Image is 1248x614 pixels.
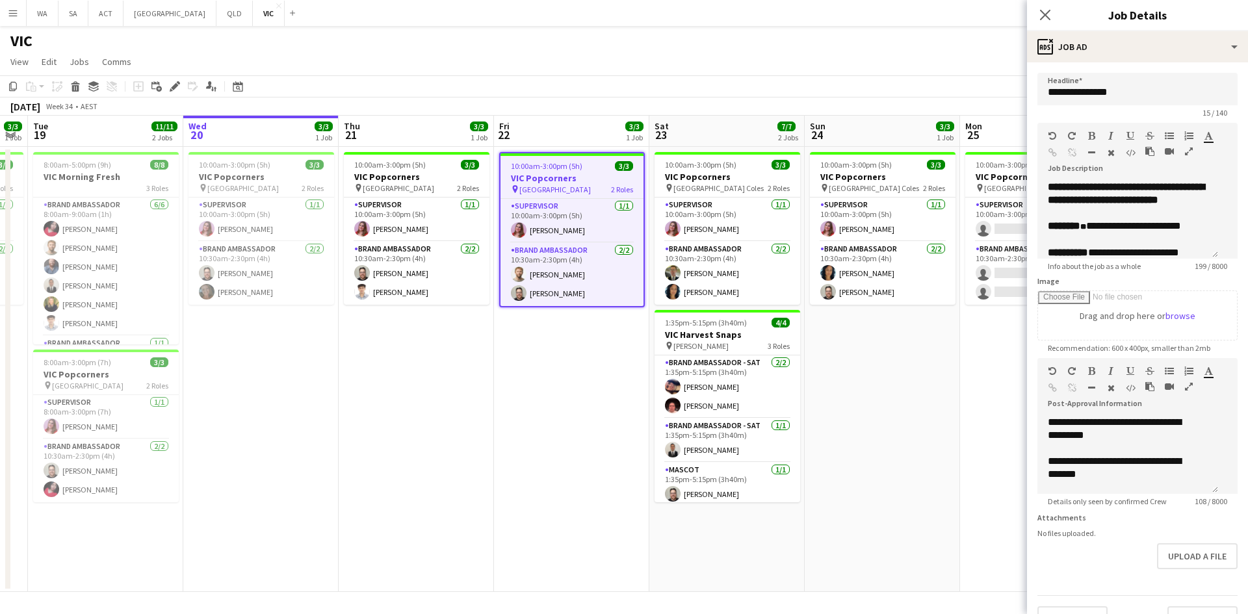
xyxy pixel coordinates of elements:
span: Fri [499,120,510,132]
span: 3/3 [772,160,790,170]
span: [PERSON_NAME] [673,341,729,351]
button: Redo [1067,131,1076,141]
span: 10:00am-3:00pm (5h) [354,160,426,170]
span: View [10,56,29,68]
span: 2 Roles [611,185,633,194]
app-job-card: 1:35pm-5:15pm (3h40m)4/4VIC Harvest Snaps [PERSON_NAME]3 RolesBrand Ambassador - SAT2/21:35pm-5:1... [655,310,800,502]
a: View [5,53,34,70]
button: Bold [1087,131,1096,141]
h3: VIC Popcorners [655,171,800,183]
span: Info about the job as a whole [1037,261,1151,271]
button: Undo [1048,131,1057,141]
span: 19 [31,127,48,142]
span: Week 34 [43,101,75,111]
span: Sat [655,120,669,132]
button: Horizontal Line [1087,383,1096,393]
span: 23 [653,127,669,142]
span: 10:00am-3:00pm (5h) [199,160,270,170]
app-card-role: Brand Ambassador - SAT1/11:35pm-5:15pm (3h40m)[PERSON_NAME] [655,418,800,463]
app-card-role: Supervisor1/110:00am-3:00pm (5h)[PERSON_NAME] [500,199,643,243]
app-job-card: 10:00am-3:00pm (5h)3/3VIC Popcorners [GEOGRAPHIC_DATA]2 RolesSupervisor1/110:00am-3:00pm (5h)[PER... [344,152,489,305]
app-job-card: 10:00am-3:00pm (5h)3/3VIC Popcorners [GEOGRAPHIC_DATA] Coles2 RolesSupervisor1/110:00am-3:00pm (5... [810,152,955,305]
span: 2 Roles [457,183,479,193]
button: Fullscreen [1184,381,1193,392]
h3: VIC Popcorners [344,171,489,183]
label: Attachments [1037,513,1086,522]
a: Edit [36,53,62,70]
h3: VIC Popcorners [500,172,643,184]
h3: VIC Popcorners [188,171,334,183]
span: Jobs [70,56,89,68]
span: [GEOGRAPHIC_DATA] [363,183,434,193]
app-card-role: Brand Ambassador - SAT2/21:35pm-5:15pm (3h40m)[PERSON_NAME][PERSON_NAME] [655,355,800,418]
span: 1:35pm-5:15pm (3h40m) [665,318,747,327]
span: 7/7 [777,122,796,131]
button: Ordered List [1184,131,1193,141]
span: 4/4 [772,318,790,327]
a: Comms [97,53,136,70]
app-card-role: Brand Ambassador2/210:30am-2:30pm (4h)[PERSON_NAME][PERSON_NAME] [655,242,800,305]
app-job-card: 10:00am-3:00pm (5h)0/3VIC Popcorners [GEOGRAPHIC_DATA]2 RolesSupervisor0/110:00am-3:00pm (5h) Bra... [965,152,1111,305]
h3: Job Details [1027,6,1248,23]
span: 8:00am-5:00pm (9h) [44,160,111,170]
span: 3/3 [150,357,168,367]
app-card-role: Brand Ambassador6/68:00am-9:00am (1h)[PERSON_NAME][PERSON_NAME][PERSON_NAME][PERSON_NAME][PERSON_... [33,198,179,336]
button: Clear Formatting [1106,383,1115,393]
button: HTML Code [1126,383,1135,393]
span: 2 Roles [146,381,168,390]
span: 10:00am-3:00pm (5h) [976,160,1047,170]
app-card-role: Brand Ambassador2/210:30am-2:30pm (4h)[PERSON_NAME][PERSON_NAME] [500,243,643,306]
span: 3 Roles [768,341,790,351]
app-card-role: Brand Ambassador2/210:30am-2:30pm (4h)[PERSON_NAME][PERSON_NAME] [344,242,489,305]
span: 15 / 140 [1192,108,1238,118]
div: 1 Job [937,133,954,142]
span: 22 [497,127,510,142]
app-card-role: Brand Ambassador2/210:30am-2:30pm (4h)[PERSON_NAME][PERSON_NAME] [188,242,334,305]
app-job-card: 10:00am-3:00pm (5h)3/3VIC Popcorners [GEOGRAPHIC_DATA] Coles2 RolesSupervisor1/110:00am-3:00pm (5... [655,152,800,305]
app-card-role: Brand Ambassador1/1 [33,336,179,380]
app-job-card: 8:00am-3:00pm (7h)3/3VIC Popcorners [GEOGRAPHIC_DATA]2 RolesSupervisor1/18:00am-3:00pm (7h)[PERSO... [33,350,179,502]
span: 21 [342,127,360,142]
div: 1 Job [626,133,643,142]
app-card-role: Supervisor1/110:00am-3:00pm (5h)[PERSON_NAME] [655,198,800,242]
h3: VIC Popcorners [33,368,179,380]
button: Clear Formatting [1106,147,1115,158]
span: Comms [102,56,131,68]
span: Mon [965,120,982,132]
span: 8/8 [150,160,168,170]
span: [GEOGRAPHIC_DATA] [519,185,591,194]
div: 10:00am-3:00pm (5h)3/3VIC Popcorners [GEOGRAPHIC_DATA]2 RolesSupervisor1/110:00am-3:00pm (5h)[PER... [188,152,334,305]
span: 25 [963,127,982,142]
button: Strikethrough [1145,366,1154,376]
span: 199 / 8000 [1184,261,1238,271]
div: 10:00am-3:00pm (5h)3/3VIC Popcorners [GEOGRAPHIC_DATA]2 RolesSupervisor1/110:00am-3:00pm (5h)[PER... [499,152,645,307]
button: QLD [216,1,253,26]
div: 8:00am-5:00pm (9h)8/8VIC Morning Fresh3 RolesBrand Ambassador6/68:00am-9:00am (1h)[PERSON_NAME][P... [33,152,179,344]
app-card-role: Brand Ambassador9A0/210:30am-2:30pm (4h) [965,242,1111,305]
span: 24 [808,127,825,142]
span: 11/11 [151,122,177,131]
app-card-role: Brand Ambassador2/210:30am-2:30pm (4h)[PERSON_NAME][PERSON_NAME] [810,242,955,305]
span: 2 Roles [302,183,324,193]
span: [GEOGRAPHIC_DATA] Coles [829,183,919,193]
span: 108 / 8000 [1184,496,1238,506]
span: 3/3 [305,160,324,170]
h3: VIC Morning Fresh [33,171,179,183]
button: Unordered List [1165,366,1174,376]
div: AEST [81,101,97,111]
div: 2 Jobs [778,133,798,142]
span: 2 Roles [923,183,945,193]
h3: VIC Popcorners [965,171,1111,183]
button: HTML Code [1126,147,1135,158]
app-card-role: Supervisor1/18:00am-3:00pm (7h)[PERSON_NAME] [33,395,179,439]
h1: VIC [10,31,32,51]
button: Bold [1087,366,1096,376]
button: Horizontal Line [1087,147,1096,158]
span: 10:00am-3:00pm (5h) [820,160,892,170]
span: Wed [188,120,207,132]
app-card-role: Brand Ambassador2/210:30am-2:30pm (4h)[PERSON_NAME][PERSON_NAME] [33,439,179,502]
span: 3/3 [927,160,945,170]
